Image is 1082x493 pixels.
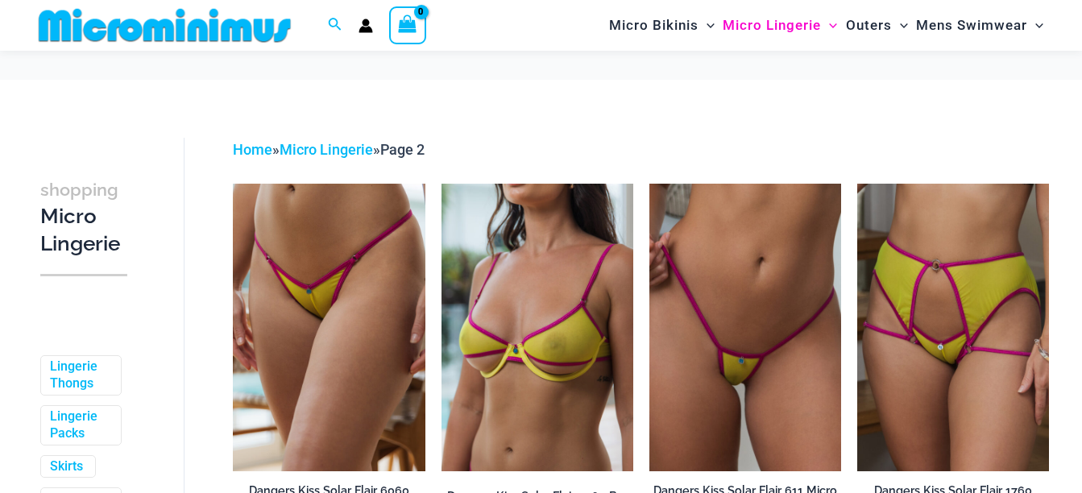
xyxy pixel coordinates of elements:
img: Dangers Kiss Solar Flair 6060 Thong 01 [233,184,425,471]
a: Dangers Kiss Solar Flair 1060 Bra 01Dangers Kiss Solar Flair 1060 Bra 02Dangers Kiss Solar Flair ... [442,184,633,471]
a: Home [233,141,272,158]
a: Mens SwimwearMenu ToggleMenu Toggle [912,5,1047,46]
span: » » [233,141,425,158]
img: Dangers Kiss Solar Flair 611 Micro 01 [649,184,841,471]
h3: Micro Lingerie [40,176,127,258]
span: Micro Bikinis [609,5,699,46]
a: Micro BikinisMenu ToggleMenu Toggle [605,5,719,46]
a: Skirts [50,458,83,475]
a: Dangers Kiss Solar Flair 6060 Thong 1760 Garter 03Dangers Kiss Solar Flair 6060 Thong 1760 Garter... [857,184,1049,471]
a: Lingerie Thongs [50,358,109,392]
img: Dangers Kiss Solar Flair 1060 Bra 01 [442,184,633,471]
span: Micro Lingerie [723,5,821,46]
a: Micro LingerieMenu ToggleMenu Toggle [719,5,841,46]
span: Menu Toggle [892,5,908,46]
span: Menu Toggle [1027,5,1043,46]
span: Menu Toggle [699,5,715,46]
nav: Site Navigation [603,2,1050,48]
span: shopping [40,180,118,200]
a: OutersMenu ToggleMenu Toggle [842,5,912,46]
a: Dangers Kiss Solar Flair 611 Micro 01Dangers Kiss Solar Flair 611 Micro 02Dangers Kiss Solar Flai... [649,184,841,471]
a: Dangers Kiss Solar Flair 6060 Thong 01Dangers Kiss Solar Flair 6060 Thong 02Dangers Kiss Solar Fl... [233,184,425,471]
span: Outers [846,5,892,46]
span: Menu Toggle [821,5,837,46]
img: MM SHOP LOGO FLAT [32,7,297,43]
a: View Shopping Cart, empty [389,6,426,43]
a: Micro Lingerie [280,141,373,158]
a: Lingerie Packs [50,408,109,442]
img: Dangers Kiss Solar Flair 6060 Thong 1760 Garter 03 [857,184,1049,471]
span: Page 2 [380,141,425,158]
a: Account icon link [359,19,373,33]
span: Mens Swimwear [916,5,1027,46]
a: Search icon link [328,15,342,35]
